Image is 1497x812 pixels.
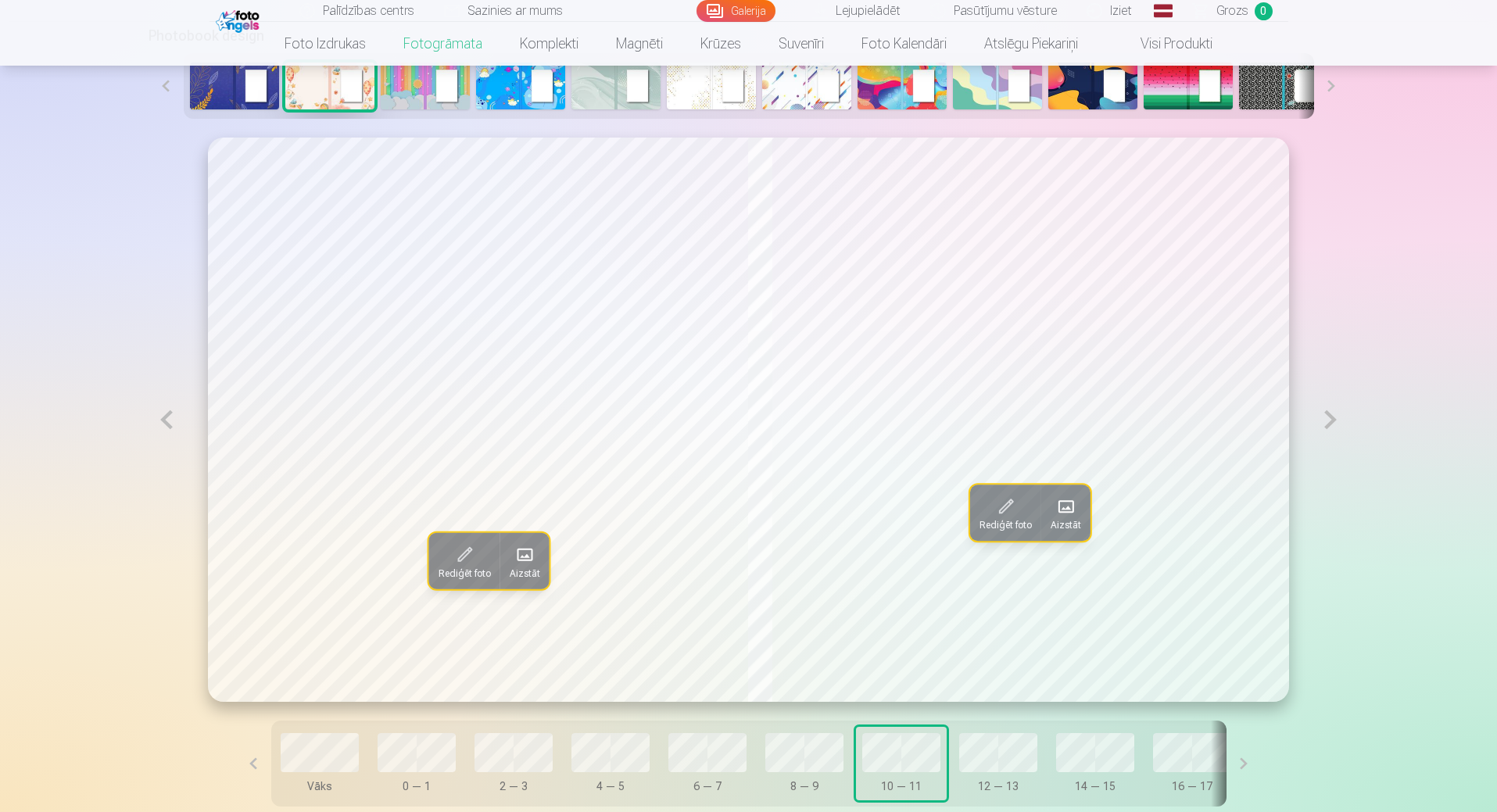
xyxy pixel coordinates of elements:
[1051,519,1081,531] span: Aizstāt
[1056,778,1134,794] div: 14 — 15
[266,22,385,66] a: Foto izdrukas
[1097,22,1231,66] a: Visi produkti
[281,778,359,794] div: Vāks
[285,63,374,109] img: 27x27_2-cover
[475,778,553,794] div: 2 — 3
[759,727,850,800] button: 8 — 9
[959,778,1037,794] div: 12 — 13
[439,567,491,580] span: Rediģēt foto
[667,63,756,109] img: 27x27_6-cover
[1216,2,1248,20] span: Grozs
[500,533,550,589] button: Aizstāt
[668,778,747,794] div: 6 — 7
[843,22,965,66] a: Foto kalendāri
[856,727,947,800] button: 10 — 11
[762,63,851,109] img: 27x27_7-cover
[190,63,279,109] img: 27x27_1-cover
[1239,63,1328,109] img: 27x27_12
[1255,2,1273,20] span: 0
[1050,727,1141,800] button: 14 — 15
[501,22,597,66] a: Komplekti
[862,778,940,794] div: 10 — 11
[682,22,760,66] a: Krūzes
[274,727,365,800] button: Vāks
[571,778,650,794] div: 4 — 5
[597,22,682,66] a: Magnēti
[216,6,263,33] img: /fa1
[476,63,565,109] img: 27x27_4-cover
[1144,63,1233,109] img: 27x27_11
[662,727,753,800] button: 6 — 7
[1048,63,1137,109] img: 27x27_10
[970,485,1041,541] button: Rediģēt foto
[385,22,501,66] a: Fotogrāmata
[1041,485,1091,541] button: Aizstāt
[1147,727,1237,800] button: 16 — 17
[571,63,661,109] img: 27x27_5-cover
[953,63,1042,109] img: 27x27_9
[760,22,843,66] a: Suvenīri
[979,519,1032,531] span: Rediģēt foto
[468,727,559,800] button: 2 — 3
[510,567,540,580] span: Aizstāt
[371,727,462,800] button: 0 — 1
[965,22,1097,66] a: Atslēgu piekariņi
[953,727,1044,800] button: 12 — 13
[1153,778,1231,794] div: 16 — 17
[565,727,656,800] button: 4 — 5
[381,63,470,109] img: 27x27_3-cover
[429,533,500,589] button: Rediģēt foto
[858,63,947,109] img: 27x27_8
[378,778,456,794] div: 0 — 1
[765,778,843,794] div: 8 — 9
